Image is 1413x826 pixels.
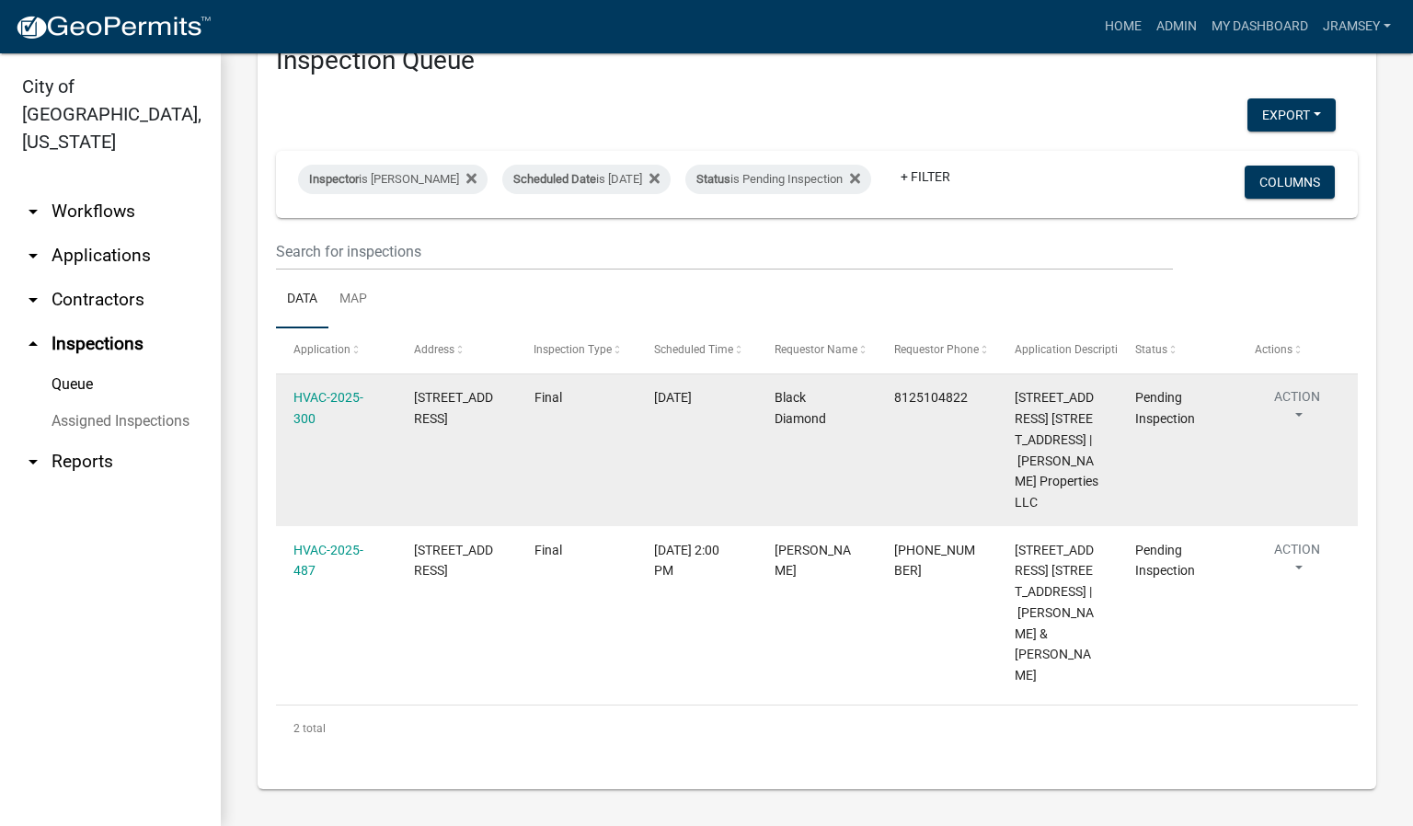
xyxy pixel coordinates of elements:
[534,390,562,405] span: Final
[22,333,44,355] i: arrow_drop_up
[298,165,488,194] div: is [PERSON_NAME]
[328,270,378,329] a: Map
[276,45,1358,76] h3: Inspection Queue
[877,328,997,373] datatable-header-cell: Requestor Phone
[1247,98,1336,132] button: Export
[1118,328,1238,373] datatable-header-cell: Status
[894,543,975,579] span: 502-489-7095
[309,172,359,186] span: Inspector
[1015,543,1094,683] span: 3064 WOODED WAY 3064 Wooded Way | Hicks Jordan & Daniel J II
[696,172,730,186] span: Status
[513,172,596,186] span: Scheduled Date
[654,343,733,356] span: Scheduled Time
[1255,387,1339,433] button: Action
[757,328,878,373] datatable-header-cell: Requestor Name
[685,165,871,194] div: is Pending Inspection
[1255,540,1339,586] button: Action
[22,201,44,223] i: arrow_drop_down
[22,289,44,311] i: arrow_drop_down
[1237,328,1358,373] datatable-header-cell: Actions
[1255,343,1292,356] span: Actions
[276,706,1358,751] div: 2 total
[775,390,826,426] span: Black Diamond
[894,390,968,405] span: 8125104822
[414,390,493,426] span: 420 SPRING STREET
[276,328,396,373] datatable-header-cell: Application
[22,245,44,267] i: arrow_drop_down
[1015,390,1098,510] span: 420 SPRING STREET 420 Spring Street Lower | Bennett Christian Properties LLC
[22,451,44,473] i: arrow_drop_down
[1135,343,1167,356] span: Status
[293,390,363,426] a: HVAC-2025-300
[997,328,1118,373] datatable-header-cell: Application Description
[1315,9,1398,44] a: jramsey
[1135,390,1195,426] span: Pending Inspection
[775,343,857,356] span: Requestor Name
[1097,9,1149,44] a: Home
[1204,9,1315,44] a: My Dashboard
[502,165,671,194] div: is [DATE]
[886,160,965,193] a: + Filter
[1015,343,1131,356] span: Application Description
[293,543,363,579] a: HVAC-2025-487
[276,233,1173,270] input: Search for inspections
[894,343,979,356] span: Requestor Phone
[1245,166,1335,199] button: Columns
[654,387,739,408] div: [DATE]
[396,328,517,373] datatable-header-cell: Address
[414,343,454,356] span: Address
[1135,543,1195,579] span: Pending Inspection
[775,543,851,579] span: JORDAN HICKS
[534,343,613,356] span: Inspection Type
[637,328,757,373] datatable-header-cell: Scheduled Time
[534,543,562,557] span: Final
[654,540,739,582] div: [DATE] 2:00 PM
[276,270,328,329] a: Data
[414,543,493,579] span: 3064 WOODED WAY
[293,343,350,356] span: Application
[1149,9,1204,44] a: Admin
[516,328,637,373] datatable-header-cell: Inspection Type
